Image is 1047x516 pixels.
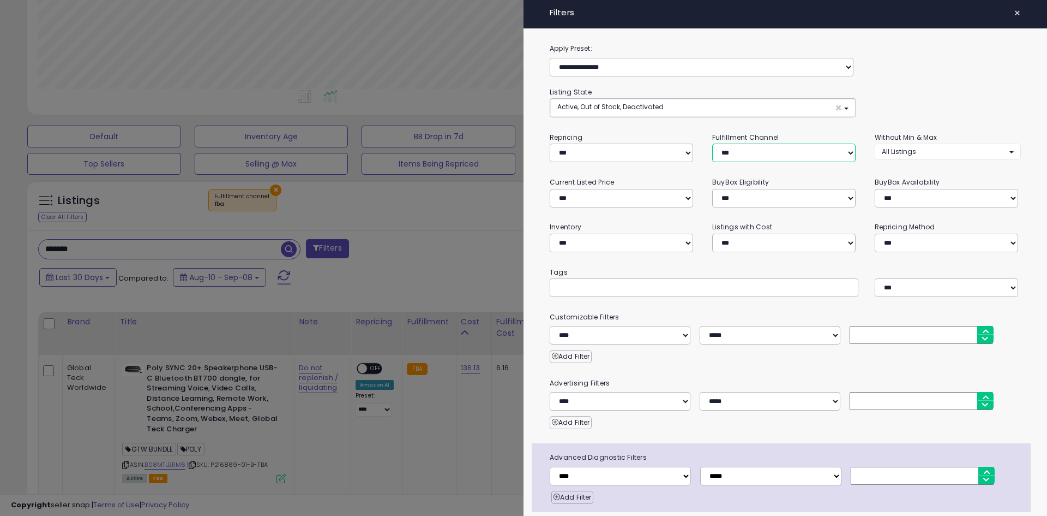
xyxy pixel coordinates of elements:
small: BuyBox Availability [875,177,940,187]
small: Listings with Cost [712,222,772,232]
span: Active, Out of Stock, Deactivated [557,102,664,111]
small: Advertising Filters [541,377,1029,389]
button: All Listings [875,144,1021,159]
small: Listing State [550,87,592,97]
small: Inventory [550,222,581,232]
button: Add Filter [550,350,592,363]
small: Current Listed Price [550,177,614,187]
small: Tags [541,266,1029,278]
button: × [1009,5,1025,21]
span: Advanced Diagnostic Filters [541,452,1031,464]
h4: Filters [550,8,1021,17]
span: × [1014,5,1021,21]
label: Apply Preset: [541,43,1029,55]
small: Customizable Filters [541,311,1029,323]
button: Add Filter [551,491,593,504]
small: Without Min & Max [875,133,937,142]
span: All Listings [882,147,916,156]
small: Fulfillment Channel [712,133,779,142]
button: Add Filter [550,416,592,429]
small: BuyBox Eligibility [712,177,769,187]
button: Active, Out of Stock, Deactivated × [550,99,856,117]
small: Repricing Method [875,222,935,232]
span: × [835,102,842,114]
small: Repricing [550,133,582,142]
